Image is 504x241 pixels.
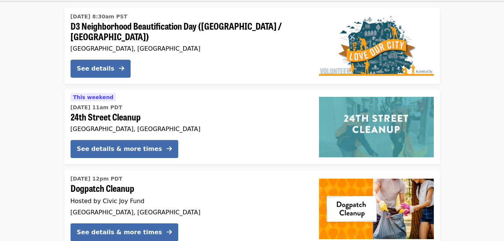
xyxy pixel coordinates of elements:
[71,21,307,42] span: D3 Neighborhood Beautification Day ([GEOGRAPHIC_DATA] / [GEOGRAPHIC_DATA])
[71,175,123,183] time: [DATE] 12pm PDT
[71,60,131,78] button: See details
[71,209,307,216] div: [GEOGRAPHIC_DATA], [GEOGRAPHIC_DATA]
[71,45,307,52] div: [GEOGRAPHIC_DATA], [GEOGRAPHIC_DATA]
[77,64,114,73] div: See details
[71,111,307,122] span: 24th Street Cleanup
[73,94,114,100] span: This weekend
[65,8,440,84] a: See details for "D3 Neighborhood Beautification Day (North Beach / Russian Hill)"
[71,140,178,158] button: See details & more times
[77,228,162,237] div: See details & more times
[71,183,307,194] span: Dogpatch Cleanup
[167,229,172,236] i: arrow-right icon
[71,104,122,111] time: [DATE] 11am PDT
[319,16,434,76] img: D3 Neighborhood Beautification Day (North Beach / Russian Hill) organized by SF Public Works
[119,65,124,72] i: arrow-right icon
[71,197,144,205] span: Hosted by Civic Joy Fund
[167,145,172,152] i: arrow-right icon
[319,179,434,239] img: Dogpatch Cleanup organized by Civic Joy Fund
[71,13,128,21] time: [DATE] 8:30am PST
[65,90,440,164] a: See details for "24th Street Cleanup"
[77,145,162,154] div: See details & more times
[319,97,434,157] img: 24th Street Cleanup organized by SF Public Works
[71,125,307,133] div: [GEOGRAPHIC_DATA], [GEOGRAPHIC_DATA]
